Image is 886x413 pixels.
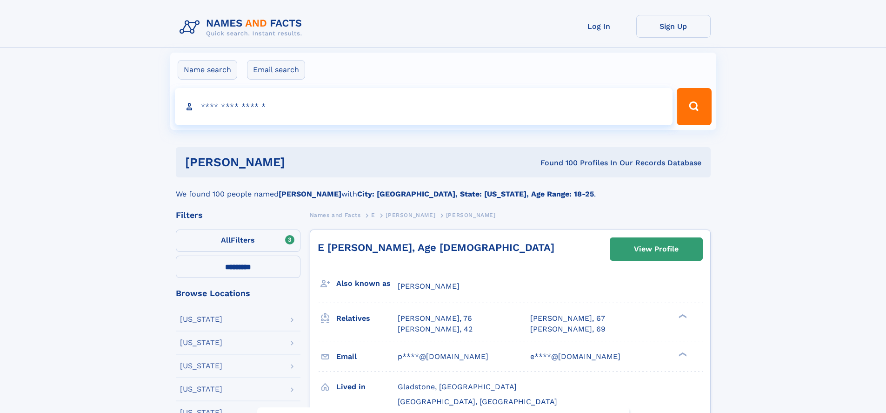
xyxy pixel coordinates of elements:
div: [US_STATE] [180,362,222,370]
a: [PERSON_NAME], 42 [398,324,473,334]
button: Search Button [677,88,711,125]
a: [PERSON_NAME], 69 [530,324,606,334]
span: [PERSON_NAME] [446,212,496,218]
a: Log In [562,15,636,38]
a: [PERSON_NAME], 76 [398,313,472,324]
h3: Email [336,349,398,365]
span: [PERSON_NAME] [386,212,435,218]
div: We found 100 people named with . [176,177,711,200]
span: [GEOGRAPHIC_DATA], [GEOGRAPHIC_DATA] [398,397,557,406]
span: E [371,212,375,218]
span: All [221,236,231,244]
a: [PERSON_NAME], 67 [530,313,605,324]
label: Email search [247,60,305,80]
h1: [PERSON_NAME] [185,156,413,168]
a: [PERSON_NAME] [386,209,435,221]
label: Filters [176,230,300,252]
span: [PERSON_NAME] [398,282,460,291]
a: E [371,209,375,221]
a: View Profile [610,238,702,260]
label: Name search [178,60,237,80]
h3: Lived in [336,379,398,395]
h3: Also known as [336,276,398,291]
div: ❯ [676,351,687,357]
span: Gladstone, [GEOGRAPHIC_DATA] [398,382,517,391]
input: search input [175,88,673,125]
div: Browse Locations [176,289,300,298]
div: [US_STATE] [180,386,222,393]
div: [US_STATE] [180,339,222,346]
b: [PERSON_NAME] [279,190,341,198]
div: [US_STATE] [180,316,222,323]
a: Sign Up [636,15,711,38]
img: Logo Names and Facts [176,15,310,40]
div: Found 100 Profiles In Our Records Database [413,158,701,168]
div: View Profile [634,238,679,260]
a: Names and Facts [310,209,361,221]
a: E [PERSON_NAME], Age [DEMOGRAPHIC_DATA] [318,242,554,253]
div: ❯ [676,313,687,319]
div: Filters [176,211,300,219]
b: City: [GEOGRAPHIC_DATA], State: [US_STATE], Age Range: 18-25 [357,190,594,198]
h3: Relatives [336,311,398,326]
